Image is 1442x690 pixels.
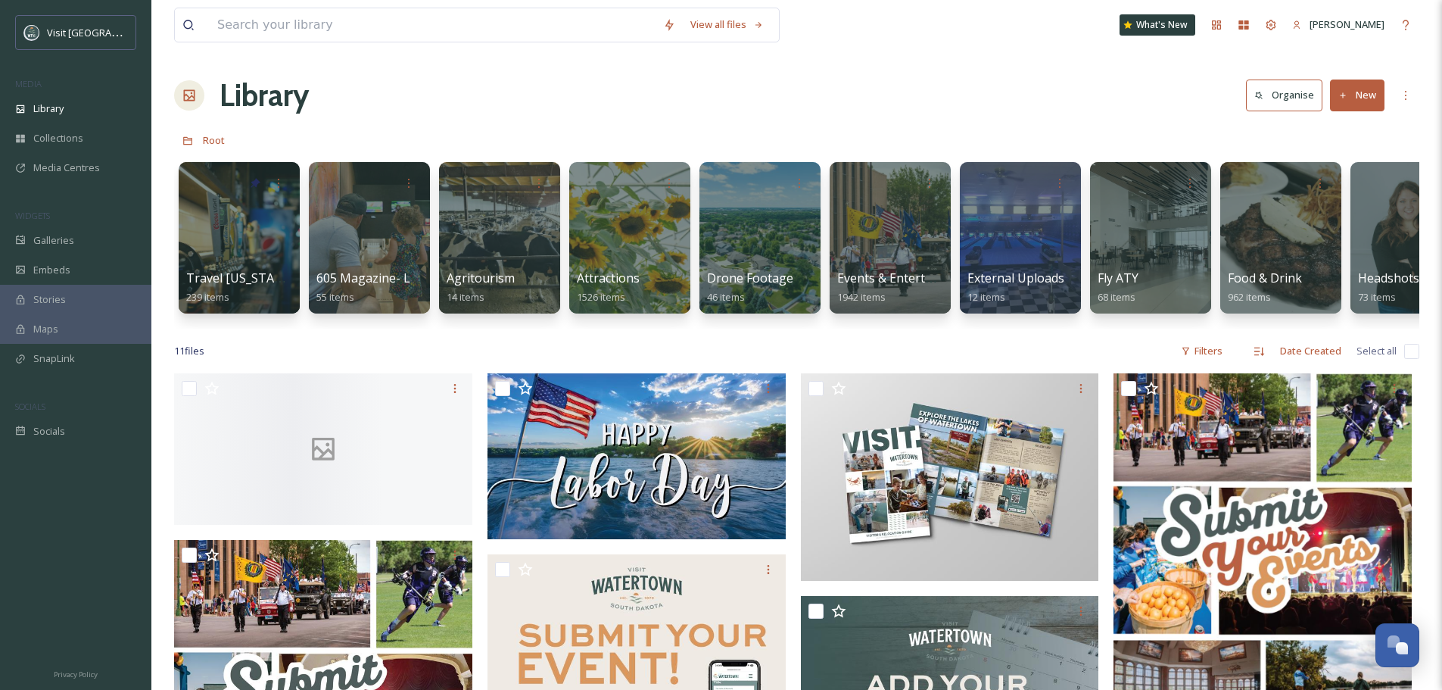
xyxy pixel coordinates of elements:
span: 68 items [1098,290,1135,304]
span: 605 Magazine- Legends [316,270,452,286]
a: What's New [1120,14,1195,36]
a: Food & Drink962 items [1228,271,1302,304]
a: 605 Magazine- Legends55 items [316,271,452,304]
span: 962 items [1228,290,1271,304]
a: Organise [1246,80,1330,111]
span: Events & Entertainment [837,270,972,286]
span: Library [33,101,64,116]
img: Visitor Guide for facebook.jpg [801,373,1099,581]
a: Library [220,73,309,118]
span: 46 items [707,290,745,304]
span: External Uploads [967,270,1064,286]
span: Food & Drink [1228,270,1302,286]
span: 14 items [447,290,484,304]
span: Agritourism [447,270,515,286]
a: Attractions1526 items [577,271,640,304]
img: watertown-convention-and-visitors-bureau.jpg [24,25,39,40]
span: Privacy Policy [54,670,98,679]
span: 55 items [316,290,354,304]
a: Agritourism14 items [447,271,515,304]
span: SnapLink [33,351,75,366]
span: MEDIA [15,78,42,89]
span: Media Centres [33,161,100,175]
span: SOCIALS [15,401,45,412]
a: Root [203,131,225,149]
span: Root [203,133,225,147]
input: Search your library [210,8,656,42]
a: Drone Footage46 items [707,271,793,304]
a: View all files [683,10,771,39]
a: Privacy Policy [54,664,98,682]
span: Maps [33,322,58,336]
span: Drone Footage [707,270,793,286]
a: External Uploads12 items [967,271,1064,304]
span: Attractions [577,270,640,286]
span: Visit [GEOGRAPHIC_DATA] [47,25,164,39]
span: Stories [33,292,66,307]
span: Collections [33,131,83,145]
div: Filters [1173,336,1230,366]
a: [PERSON_NAME] [1285,10,1392,39]
span: WIDGETS [15,210,50,221]
span: Embeds [33,263,70,277]
div: Date Created [1272,336,1349,366]
span: Travel [US_STATE] [DATE] [186,270,336,286]
span: Galleries [33,233,74,248]
span: 73 items [1358,290,1396,304]
button: New [1330,80,1384,111]
span: 239 items [186,290,229,304]
span: 12 items [967,290,1005,304]
a: Fly ATY68 items [1098,271,1138,304]
img: 495226322_1272228321579332_3330767948252490760_n.jpg [487,373,786,539]
span: Socials [33,424,65,439]
span: 1942 items [837,290,886,304]
button: Organise [1246,80,1322,111]
span: 11 file s [174,344,204,358]
span: Fly ATY [1098,270,1138,286]
span: 1526 items [577,290,625,304]
span: [PERSON_NAME] [1310,17,1384,31]
button: Open Chat [1375,623,1419,667]
a: Travel [US_STATE] [DATE]239 items [186,271,336,304]
span: Select all [1356,344,1397,358]
a: Events & Entertainment1942 items [837,271,972,304]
